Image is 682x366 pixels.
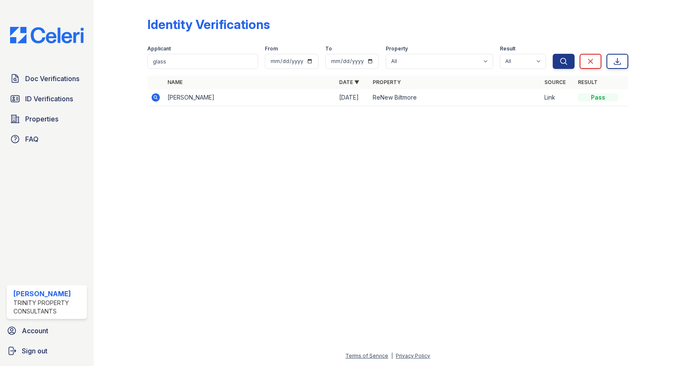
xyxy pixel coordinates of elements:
span: Sign out [22,346,47,356]
a: Sign out [3,342,90,359]
a: Result [578,79,598,85]
a: Account [3,322,90,339]
label: Property [386,45,408,52]
div: Identity Verifications [147,17,270,32]
a: Doc Verifications [7,70,87,87]
label: From [265,45,278,52]
div: Trinity Property Consultants [13,299,84,316]
td: ReNew Biltmore [369,89,541,106]
label: To [325,45,332,52]
a: ID Verifications [7,90,87,107]
input: Search by name or phone number [147,54,259,69]
a: Properties [7,111,87,127]
a: FAQ [7,131,87,147]
a: Date ▼ [339,79,359,85]
label: Result [500,45,515,52]
a: Terms of Service [345,353,388,359]
span: Account [22,326,48,336]
img: CE_Logo_Blue-a8612792a0a2168367f1c8372b55b34899dd931a85d93a1a3d3e32e68fde9ad4.png [3,27,90,43]
span: ID Verifications [25,94,73,104]
div: [PERSON_NAME] [13,289,84,299]
a: Privacy Policy [396,353,430,359]
a: Source [544,79,566,85]
span: Properties [25,114,58,124]
td: [DATE] [336,89,369,106]
span: Doc Verifications [25,74,79,84]
a: Name [167,79,183,85]
a: Property [373,79,401,85]
div: | [391,353,393,359]
div: Pass [578,93,618,102]
td: [PERSON_NAME] [164,89,336,106]
label: Applicant [147,45,171,52]
span: FAQ [25,134,39,144]
td: Link [541,89,575,106]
